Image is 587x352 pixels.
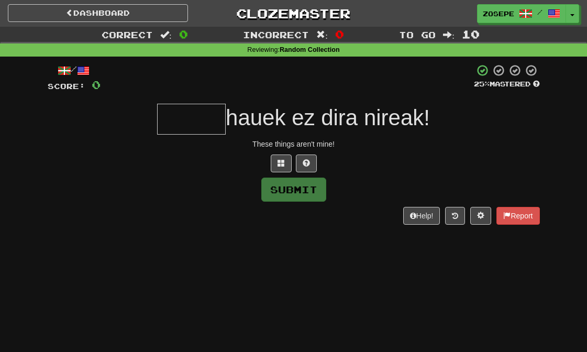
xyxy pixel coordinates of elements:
span: : [160,30,172,39]
span: Incorrect [243,29,309,40]
button: Help! [403,207,440,225]
button: Report [496,207,539,225]
button: Submit [261,178,326,202]
span: Correct [102,29,153,40]
span: Zosepe [483,9,514,18]
span: Score: [48,82,85,91]
a: Zosepe / [477,4,566,23]
a: Clozemaster [204,4,384,23]
span: : [316,30,328,39]
a: Dashboard [8,4,188,22]
span: hauek ez dira nireak! [226,105,430,130]
button: Switch sentence to multiple choice alt+p [271,155,292,172]
div: These things aren't mine! [48,139,540,149]
strong: Random Collection [280,46,340,53]
span: 25 % [474,80,490,88]
span: To go [399,29,436,40]
span: 10 [462,28,480,40]
div: / [48,64,101,77]
div: Mastered [474,80,540,89]
span: 0 [335,28,344,40]
span: / [537,8,542,16]
span: : [443,30,455,39]
span: 0 [92,78,101,91]
span: 0 [179,28,188,40]
button: Round history (alt+y) [445,207,465,225]
button: Single letter hint - you only get 1 per sentence and score half the points! alt+h [296,155,317,172]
